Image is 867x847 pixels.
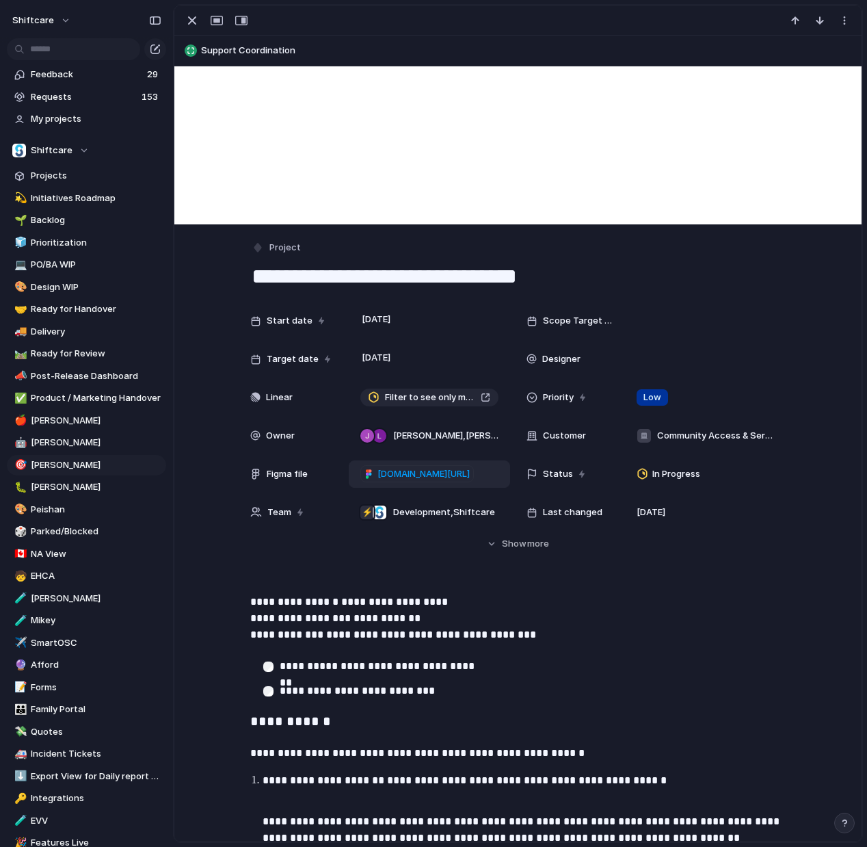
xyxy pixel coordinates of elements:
[14,813,24,829] div: 🧪
[31,503,161,517] span: Peishan
[7,811,166,831] a: 🧪EVV
[543,314,614,328] span: Scope Target Date
[12,503,26,517] button: 🎨
[31,68,143,81] span: Feedback
[377,467,470,481] span: [DOMAIN_NAME][URL]
[7,677,166,698] a: 📝Forms
[6,10,78,31] button: shiftcare
[14,524,24,540] div: 🎲
[31,414,161,428] span: [PERSON_NAME]
[7,277,166,298] a: 🎨Design WIP
[7,343,166,364] div: 🛤️Ready for Review
[12,258,26,272] button: 💻
[31,302,161,316] span: Ready for Handover
[7,699,166,720] a: 👪Family Portal
[12,569,26,583] button: 🧒
[31,213,161,227] span: Backlog
[7,744,166,764] a: 🚑Incident Tickets
[7,87,166,107] a: Requests153
[12,614,26,627] button: 🧪
[7,366,166,387] a: 📣Post-Release Dashboard
[7,788,166,809] a: 🔑Integrations
[14,679,24,695] div: 📝
[12,347,26,361] button: 🛤️
[12,703,26,716] button: 👪
[12,658,26,672] button: 🔮
[12,458,26,472] button: 🎯
[31,614,161,627] span: Mikey
[14,213,24,229] div: 🌱
[31,636,161,650] span: SmartOSC
[7,455,166,475] a: 🎯[PERSON_NAME]
[267,506,291,519] span: Team
[12,192,26,205] button: 💫
[502,537,526,551] span: Show
[31,747,161,761] span: Incident Tickets
[12,725,26,739] button: 💸
[12,525,26,538] button: 🎲
[31,169,161,183] span: Projects
[31,347,161,361] span: Ready for Review
[7,322,166,342] div: 🚚Delivery
[266,391,293,404] span: Linear
[7,544,166,564] a: 🇨🇦NA View
[14,569,24,584] div: 🧒
[14,613,24,629] div: 🧪
[360,389,498,406] a: Filter to see only my activity
[31,592,161,605] span: [PERSON_NAME]
[14,768,24,784] div: ⬇️
[249,238,305,258] button: Project
[14,791,24,807] div: 🔑
[250,532,786,556] button: Showmore
[7,432,166,453] div: 🤖[PERSON_NAME]
[266,429,295,443] span: Owner
[7,610,166,631] div: 🧪Mikey
[14,546,24,562] div: 🇨🇦
[31,391,161,405] span: Product / Marketing Handover
[7,477,166,497] div: 🐛[PERSON_NAME]
[7,633,166,653] div: ✈️SmartOSC
[12,681,26,694] button: 📝
[7,521,166,542] div: 🎲Parked/Blocked
[31,192,161,205] span: Initiatives Roadmap
[31,703,161,716] span: Family Portal
[393,429,498,443] span: [PERSON_NAME] , [PERSON_NAME]
[543,467,573,481] span: Status
[14,346,24,362] div: 🛤️
[543,391,574,404] span: Priority
[360,506,374,519] div: ⚡
[7,388,166,408] div: ✅Product / Marketing Handover
[637,506,665,519] span: [DATE]
[31,144,72,157] span: Shiftcare
[269,241,301,255] span: Project
[14,302,24,317] div: 🤝
[31,792,161,805] span: Integrations
[7,109,166,129] a: My projects
[267,467,308,481] span: Figma file
[31,458,161,472] span: [PERSON_NAME]
[7,588,166,609] div: 🧪[PERSON_NAME]
[7,299,166,320] a: 🤝Ready for Handover
[12,547,26,561] button: 🇨🇦
[31,814,161,828] span: EVV
[14,190,24,206] div: 💫
[14,257,24,273] div: 💻
[12,281,26,294] button: 🎨
[12,592,26,605] button: 🧪
[7,722,166,742] a: 💸Quotes
[7,210,166,231] a: 🌱Backlog
[31,725,161,739] span: Quotes
[31,658,161,672] span: Afford
[7,188,166,209] a: 💫Initiatives Roadmap
[31,436,161,449] span: [PERSON_NAME]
